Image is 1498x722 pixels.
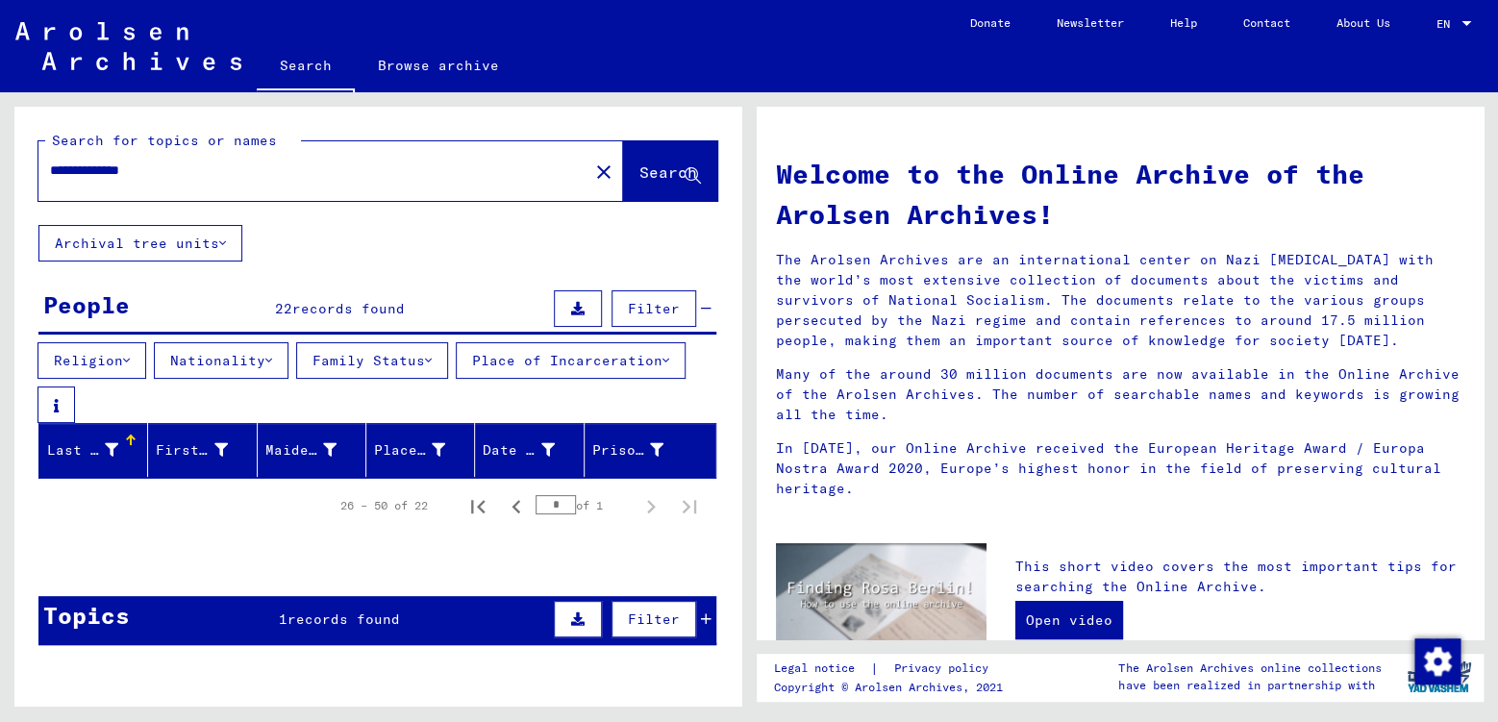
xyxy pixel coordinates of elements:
[776,438,1464,499] p: In [DATE], our Online Archive received the European Heritage Award / Europa Nostra Award 2020, Eu...
[483,440,554,461] div: Date of Birth
[340,497,428,514] div: 26 – 50 of 22
[670,486,709,525] button: Last page
[156,440,227,461] div: First Name
[257,42,355,92] a: Search
[355,42,522,88] a: Browse archive
[265,435,365,465] div: Maiden Name
[47,440,118,461] div: Last Name
[776,543,986,658] img: video.jpg
[52,132,277,149] mat-label: Search for topics or names
[287,610,400,628] span: records found
[879,659,1011,679] a: Privacy policy
[1118,660,1381,677] p: The Arolsen Archives online collections
[774,659,870,679] a: Legal notice
[475,423,584,477] mat-header-cell: Date of Birth
[774,679,1011,696] p: Copyright © Arolsen Archives, 2021
[1403,653,1475,701] img: yv_logo.png
[374,435,474,465] div: Place of Birth
[497,486,536,525] button: Previous page
[536,496,632,514] div: of 1
[483,435,583,465] div: Date of Birth
[628,610,680,628] span: Filter
[43,287,130,322] div: People
[279,610,287,628] span: 1
[156,435,256,465] div: First Name
[47,435,147,465] div: Last Name
[37,342,146,379] button: Religion
[1015,601,1123,639] a: Open video
[612,290,696,327] button: Filter
[623,141,717,201] button: Search
[612,601,696,637] button: Filter
[585,423,715,477] mat-header-cell: Prisoner #
[38,225,242,261] button: Archival tree units
[639,162,697,182] span: Search
[592,440,663,461] div: Prisoner #
[39,423,148,477] mat-header-cell: Last Name
[774,659,1011,679] div: |
[292,300,405,317] span: records found
[366,423,475,477] mat-header-cell: Place of Birth
[1015,557,1464,597] p: This short video covers the most important tips for searching the Online Archive.
[632,486,670,525] button: Next page
[1413,637,1460,684] div: Zustimmung ändern
[148,423,257,477] mat-header-cell: First Name
[776,364,1464,425] p: Many of the around 30 million documents are now available in the Online Archive of the Arolsen Ar...
[628,300,680,317] span: Filter
[15,22,241,70] img: Arolsen_neg.svg
[275,300,292,317] span: 22
[585,152,623,190] button: Clear
[776,154,1464,235] h1: Welcome to the Online Archive of the Arolsen Archives!
[1436,16,1450,31] mat-select-trigger: EN
[296,342,448,379] button: Family Status
[592,435,692,465] div: Prisoner #
[258,423,366,477] mat-header-cell: Maiden Name
[776,250,1464,351] p: The Arolsen Archives are an international center on Nazi [MEDICAL_DATA] with the world’s most ext...
[374,440,445,461] div: Place of Birth
[459,486,497,525] button: First page
[592,161,615,184] mat-icon: close
[43,598,130,633] div: Topics
[1118,677,1381,694] p: have been realized in partnership with
[265,440,337,461] div: Maiden Name
[154,342,288,379] button: Nationality
[1414,638,1461,685] img: Zustimmung ändern
[456,342,686,379] button: Place of Incarceration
